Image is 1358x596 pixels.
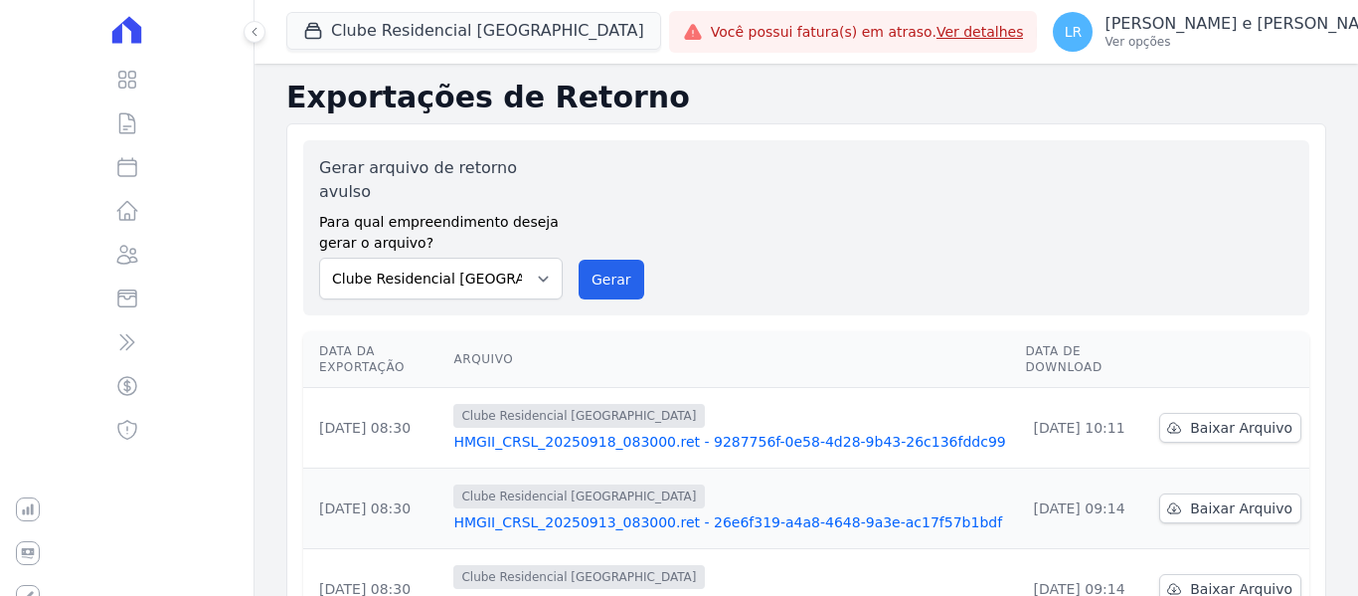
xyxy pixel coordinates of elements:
button: Clube Residencial [GEOGRAPHIC_DATA] [286,12,661,50]
span: Clube Residencial [GEOGRAPHIC_DATA] [453,404,704,428]
a: Baixar Arquivo [1159,413,1301,443]
label: Para qual empreendimento deseja gerar o arquivo? [319,204,563,254]
td: [DATE] 09:14 [1017,469,1151,549]
td: [DATE] 08:30 [303,388,445,469]
th: Data de Download [1017,331,1151,388]
span: Você possui fatura(s) em atraso. [711,22,1024,43]
th: Data da Exportação [303,331,445,388]
span: Baixar Arquivo [1190,498,1292,518]
th: Arquivo [445,331,1017,388]
a: Baixar Arquivo [1159,494,1301,523]
button: Gerar [579,260,644,299]
td: [DATE] 10:11 [1017,388,1151,469]
span: Clube Residencial [GEOGRAPHIC_DATA] [453,565,704,589]
td: [DATE] 08:30 [303,469,445,549]
a: HMGII_CRSL_20250918_083000.ret - 9287756f-0e58-4d28-9b43-26c136fddc99 [453,432,1009,452]
label: Gerar arquivo de retorno avulso [319,156,563,204]
span: LR [1065,25,1083,39]
span: Baixar Arquivo [1190,418,1292,438]
span: Clube Residencial [GEOGRAPHIC_DATA] [453,485,704,508]
a: HMGII_CRSL_20250913_083000.ret - 26e6f319-a4a8-4648-9a3e-ac17f57b1bdf [453,512,1009,532]
h2: Exportações de Retorno [286,80,1326,115]
a: Ver detalhes [936,24,1024,40]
